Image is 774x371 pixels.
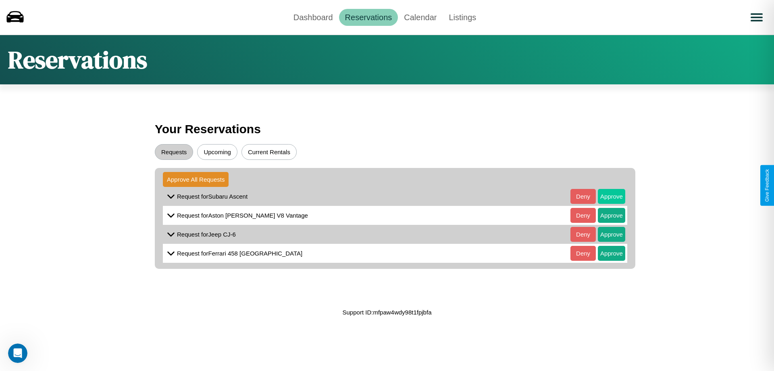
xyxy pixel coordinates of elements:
[570,227,596,242] button: Deny
[443,9,482,26] a: Listings
[177,210,308,221] p: Request for Aston [PERSON_NAME] V8 Vantage
[163,172,229,187] button: Approve All Requests
[8,344,27,363] iframe: Intercom live chat
[764,169,770,202] div: Give Feedback
[598,246,625,261] button: Approve
[287,9,339,26] a: Dashboard
[570,208,596,223] button: Deny
[8,43,147,76] h1: Reservations
[155,118,619,140] h3: Your Reservations
[177,229,236,240] p: Request for Jeep CJ-6
[598,208,625,223] button: Approve
[155,144,193,160] button: Requests
[177,248,302,259] p: Request for Ferrari 458 [GEOGRAPHIC_DATA]
[177,191,248,202] p: Request for Subaru Ascent
[241,144,297,160] button: Current Rentals
[398,9,443,26] a: Calendar
[339,9,398,26] a: Reservations
[598,227,625,242] button: Approve
[343,307,432,318] p: Support ID: mfpaw4wdy98t1fpjbfa
[598,189,625,204] button: Approve
[570,189,596,204] button: Deny
[197,144,237,160] button: Upcoming
[745,6,768,29] button: Open menu
[570,246,596,261] button: Deny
